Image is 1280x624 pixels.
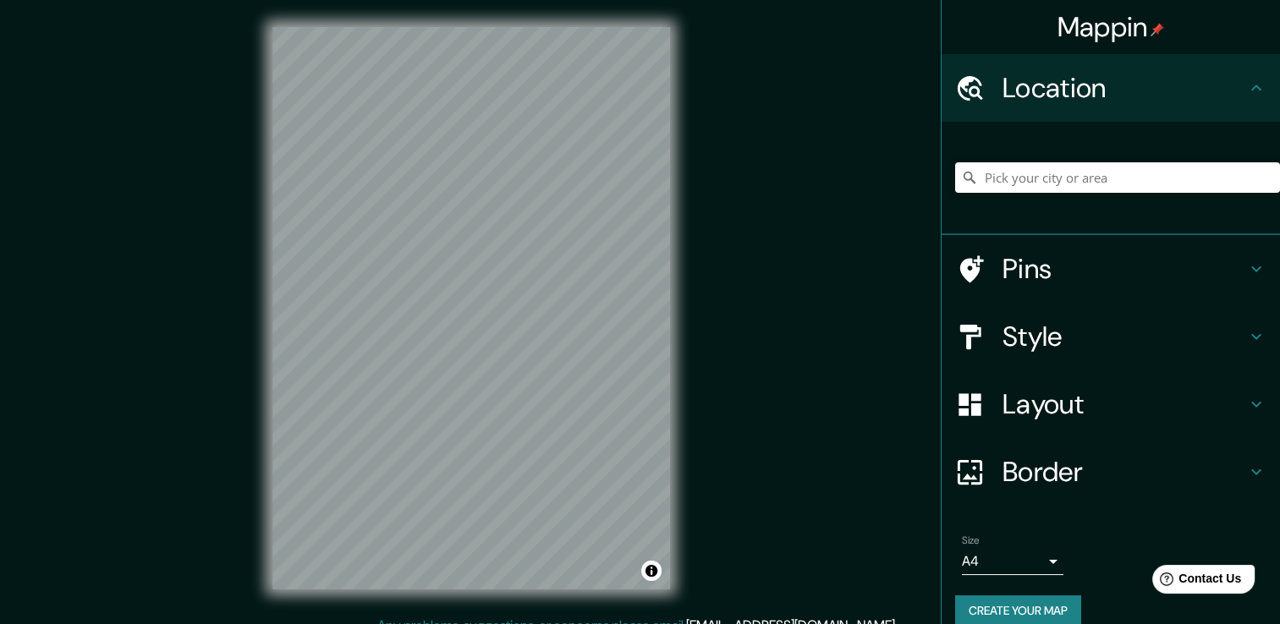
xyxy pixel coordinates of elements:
[942,54,1280,122] div: Location
[1003,320,1246,353] h4: Style
[962,548,1063,575] div: A4
[1003,455,1246,489] h4: Border
[955,162,1280,193] input: Pick your city or area
[1151,23,1164,36] img: pin-icon.png
[272,27,670,589] canvas: Map
[1003,252,1246,286] h4: Pins
[942,303,1280,370] div: Style
[1129,558,1261,605] iframe: Help widget launcher
[942,438,1280,506] div: Border
[1058,10,1165,44] h4: Mappin
[1003,387,1246,421] h4: Layout
[942,370,1280,438] div: Layout
[1003,71,1246,105] h4: Location
[962,534,980,548] label: Size
[641,561,662,581] button: Toggle attribution
[942,235,1280,303] div: Pins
